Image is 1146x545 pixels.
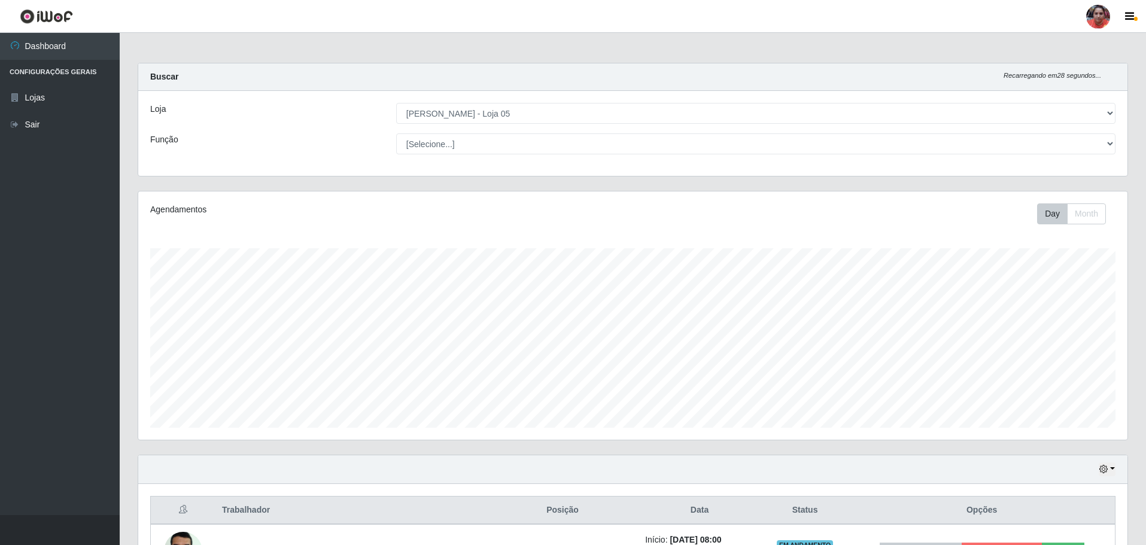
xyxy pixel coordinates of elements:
[638,497,761,525] th: Data
[20,9,73,24] img: CoreUI Logo
[670,535,721,544] time: [DATE] 08:00
[761,497,849,525] th: Status
[215,497,487,525] th: Trabalhador
[1037,203,1068,224] button: Day
[150,203,542,216] div: Agendamentos
[150,103,166,115] label: Loja
[1004,72,1101,79] i: Recarregando em 28 segundos...
[487,497,638,525] th: Posição
[849,497,1115,525] th: Opções
[1067,203,1106,224] button: Month
[150,133,178,146] label: Função
[150,72,178,81] strong: Buscar
[1037,203,1106,224] div: First group
[1037,203,1115,224] div: Toolbar with button groups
